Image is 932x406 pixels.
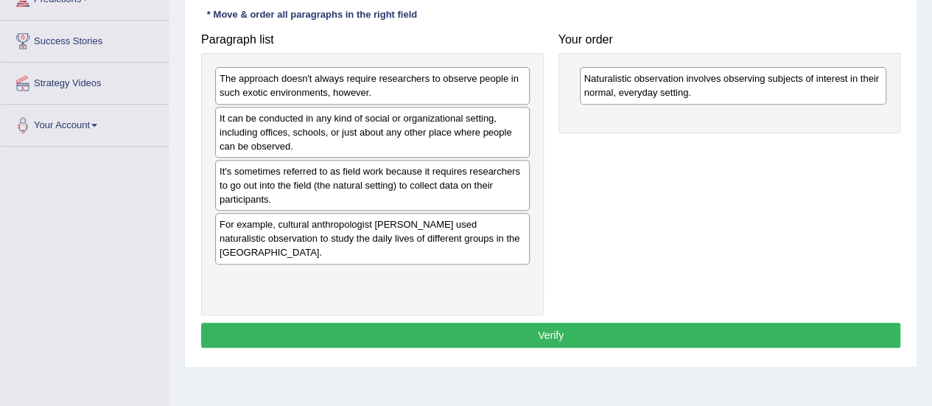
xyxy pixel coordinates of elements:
button: Verify [201,323,900,348]
h4: Paragraph list [201,33,544,46]
div: For example, cultural anthropologist [PERSON_NAME] used naturalistic observation to study the dai... [215,213,530,264]
a: Your Account [1,105,169,141]
div: The approach doesn't always require researchers to observe people in such exotic environments, ho... [215,67,530,104]
div: It's sometimes referred to as field work because it requires researchers to go out into the field... [215,160,530,211]
div: * Move & order all paragraphs in the right field [201,7,423,21]
div: Naturalistic observation involves observing subjects of interest in their normal, everyday setting. [580,67,887,104]
a: Success Stories [1,21,169,57]
h4: Your order [558,33,901,46]
a: Strategy Videos [1,63,169,99]
div: It can be conducted in any kind of social or organizational setting, including offices, schools, ... [215,107,530,158]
